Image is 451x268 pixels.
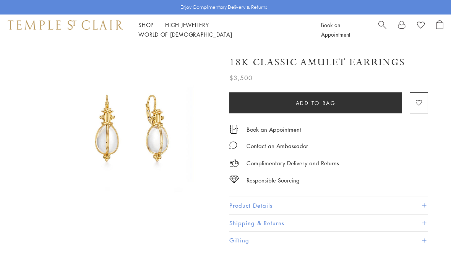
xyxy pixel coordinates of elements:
[247,158,339,168] p: Complimentary Delivery and Returns
[247,125,301,134] a: Book an Appointment
[296,99,336,107] span: Add to bag
[247,141,308,151] div: Contact an Ambassador
[413,232,443,260] iframe: Gorgias live chat messenger
[8,20,123,29] img: Temple St. Clair
[417,20,425,32] a: View Wishlist
[138,31,232,38] a: World of [DEMOGRAPHIC_DATA]World of [DEMOGRAPHIC_DATA]
[165,21,209,29] a: High JewelleryHigh Jewellery
[229,176,239,183] img: icon_sourcing.svg
[247,176,300,185] div: Responsible Sourcing
[229,215,428,232] button: Shipping & Returns
[180,3,267,11] p: Enjoy Complimentary Delivery & Returns
[229,158,239,168] img: icon_delivery.svg
[229,232,428,249] button: Gifting
[229,73,253,83] span: $3,500
[50,45,218,213] img: 18K Classic Amulet Earrings
[229,197,428,214] button: Product Details
[229,56,405,69] h1: 18K Classic Amulet Earrings
[378,20,386,39] a: Search
[229,141,237,149] img: MessageIcon-01_2.svg
[321,21,350,38] a: Book an Appointment
[138,21,154,29] a: ShopShop
[229,92,402,113] button: Add to bag
[138,20,304,39] nav: Main navigation
[229,125,238,134] img: icon_appointment.svg
[436,20,443,39] a: Open Shopping Bag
